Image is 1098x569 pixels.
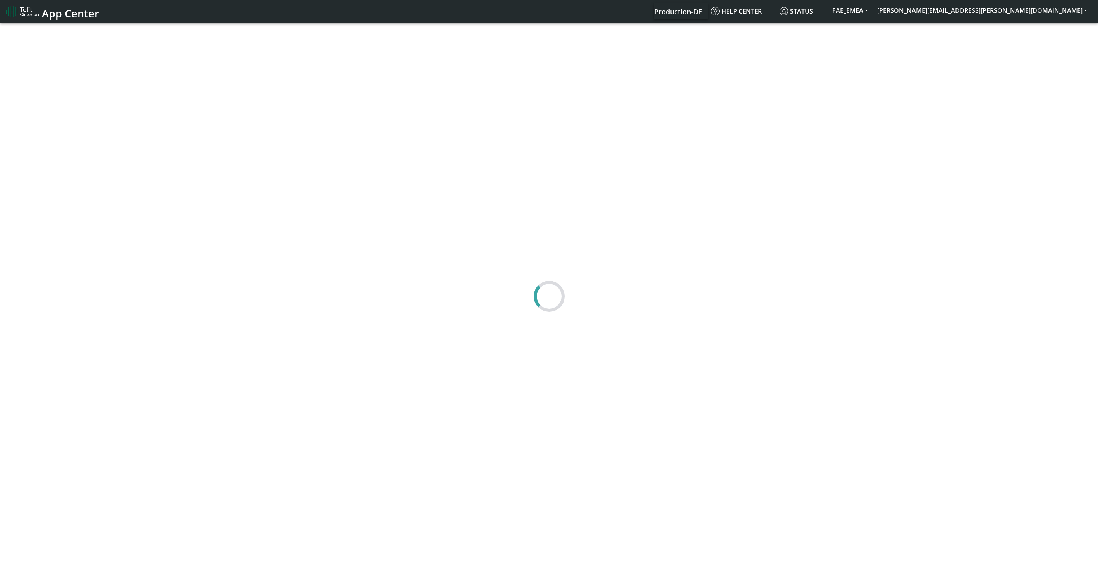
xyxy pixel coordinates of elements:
span: Help center [711,7,762,15]
img: status.svg [780,7,788,15]
a: Your current platform instance [654,3,702,19]
a: Status [777,3,828,19]
a: App Center [6,3,98,20]
span: Production-DE [654,7,702,16]
a: Help center [708,3,777,19]
img: knowledge.svg [711,7,720,15]
span: App Center [42,6,99,21]
button: [PERSON_NAME][EMAIL_ADDRESS][PERSON_NAME][DOMAIN_NAME] [873,3,1092,17]
button: FAE_EMEA [828,3,873,17]
span: Status [780,7,813,15]
img: logo-telit-cinterion-gw-new.png [6,5,39,18]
